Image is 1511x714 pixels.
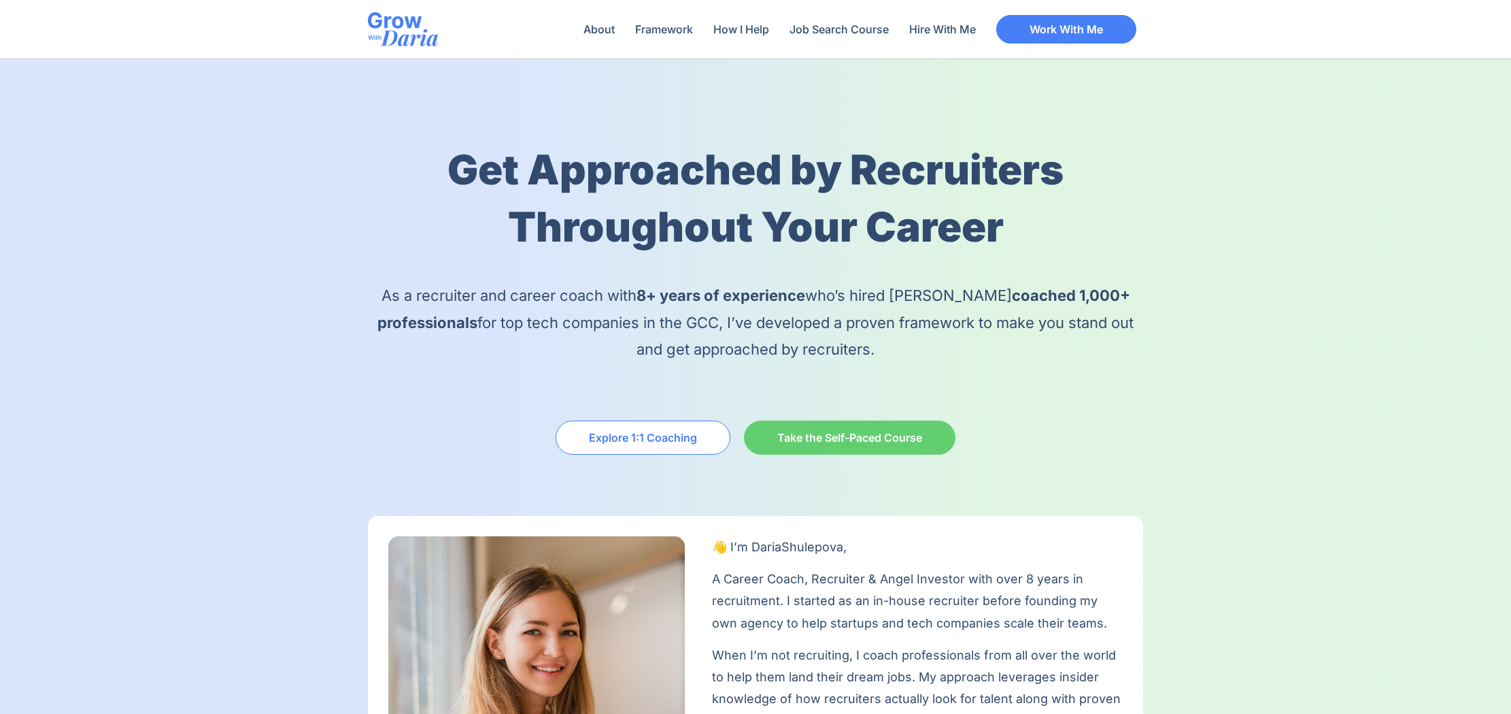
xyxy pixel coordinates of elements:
a: Job Search Course [783,14,896,45]
span: Work With Me [1030,24,1103,35]
span: Explore 1:1 Coaching [589,432,697,443]
span: Take the Self-Paced Course [777,432,922,443]
a: How I Help [707,14,776,45]
a: About [577,14,622,45]
h1: Get Approached by Recruiters Throughout Your Career [368,141,1143,255]
nav: Menu [577,14,983,45]
b: 8+ years of experience [636,287,805,304]
b: coached 1,000+ professionals [377,287,1130,331]
a: Explore 1:1 Coaching [556,421,730,455]
span: 👋 I’m Daria [712,540,781,554]
a: Framework [628,14,700,45]
p: A Career Coach, Recruiter & Angel Investor with over 8 years in recruitment. I started as an in-h... [712,568,1123,634]
a: Work With Me [996,15,1136,44]
span: , [843,540,847,554]
a: Hire With Me [902,14,983,45]
p: Shulepova [712,536,1123,558]
a: Take the Self-Paced Course [744,421,955,455]
p: As a recruiter and career coach with who’s hired [PERSON_NAME] for top tech companies in the GCC,... [368,282,1143,363]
